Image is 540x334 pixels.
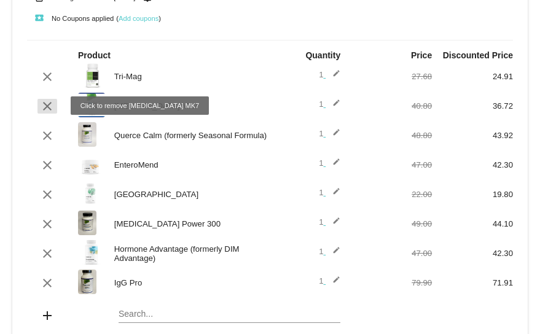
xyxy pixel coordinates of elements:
div: [MEDICAL_DATA] Power 300 [108,219,270,228]
mat-icon: clear [40,187,55,202]
mat-icon: edit [326,128,340,143]
strong: Discounted Price [443,50,513,60]
div: 71.91 [432,278,513,287]
div: 24.91 [432,72,513,81]
img: Rhodiola-label.png [78,181,103,206]
mat-icon: edit [326,69,340,84]
mat-icon: edit [326,246,340,261]
span: 1 [319,276,340,285]
div: Tri-Mag [108,72,270,81]
div: 19.80 [432,190,513,199]
mat-icon: local_play [32,11,47,26]
img: Hormone-Advantage-label.png [78,240,106,265]
a: Add coupons [119,15,158,22]
div: 36.72 [432,101,513,111]
div: Querce Calm (formerly Seasonal Formula) [108,131,270,140]
mat-icon: clear [40,246,55,261]
span: 1 [319,158,340,168]
div: 42.30 [432,249,513,258]
span: 1 [319,129,340,138]
strong: Quantity [305,50,340,60]
img: Vitamin-K-MK7-label.png [78,93,104,117]
mat-icon: clear [40,276,55,290]
img: Querce-Calm-label-scaled-e1678803996232.jpg [78,122,96,147]
div: 47.00 [351,249,432,258]
div: 42.30 [432,160,513,169]
mat-icon: clear [40,99,55,114]
div: 79.90 [351,278,432,287]
mat-icon: edit [326,276,340,290]
div: 27.68 [351,72,432,81]
div: EnteroMend [108,160,270,169]
span: 1 [319,247,340,256]
mat-icon: clear [40,217,55,231]
div: IgG Pro [108,278,270,287]
mat-icon: add [40,308,55,323]
img: CoQ10-Power-300-label-scaled.jpg [78,211,96,235]
span: 1 [319,70,340,79]
div: 44.10 [432,219,513,228]
mat-icon: clear [40,69,55,84]
span: 1 [319,188,340,197]
div: 22.00 [351,190,432,199]
small: No Coupons applied [27,15,114,22]
strong: Price [411,50,432,60]
strong: Product [78,50,111,60]
img: Enteromend-label.png [78,152,103,176]
span: 1 [319,217,340,227]
div: 47.00 [351,160,432,169]
img: IGg-pro-label-scaled-scaled.jpg [78,270,96,294]
mat-icon: edit [326,99,340,114]
div: [MEDICAL_DATA] MK7 [108,101,270,111]
mat-icon: clear [40,128,55,143]
input: Search... [119,309,340,319]
div: 43.92 [432,131,513,140]
mat-icon: edit [326,217,340,231]
div: 48.80 [351,131,432,140]
div: 49.00 [351,219,432,228]
div: 40.80 [351,101,432,111]
small: ( ) [116,15,161,22]
mat-icon: clear [40,158,55,173]
span: 1 [319,99,340,109]
mat-icon: edit [326,158,340,173]
mat-icon: edit [326,187,340,202]
div: Hormone Advantage (formerly DIM Advantage) [108,244,270,263]
div: [GEOGRAPHIC_DATA] [108,190,270,199]
img: Tri-Mag-300-label.png [78,63,108,88]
